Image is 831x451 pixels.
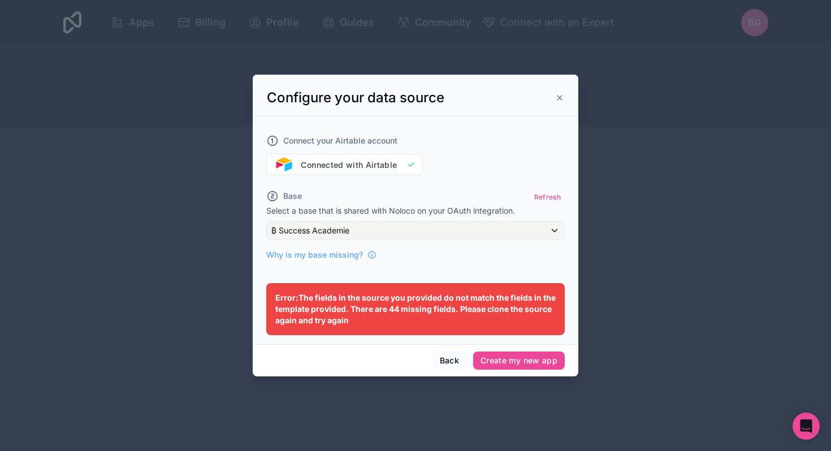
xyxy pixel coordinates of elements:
[266,221,565,240] button: ₿ Success Academie
[283,135,397,146] span: Connect your Airtable account
[432,352,466,370] button: Back
[267,89,444,106] span: Configure your data source
[530,189,565,205] button: Refresh
[473,352,565,370] button: Create my new app
[271,225,349,236] span: ₿ Success Academie
[266,249,363,261] span: Why is my base missing?
[793,413,820,440] div: Open Intercom Messenger
[266,205,565,216] p: Select a base that is shared with Noloco on your OAuth integration.
[275,293,556,325] span: Error: The fields in the source you provided do not match the fields in the template provided. Th...
[283,190,302,202] span: Base
[266,249,376,261] a: Why is my base missing?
